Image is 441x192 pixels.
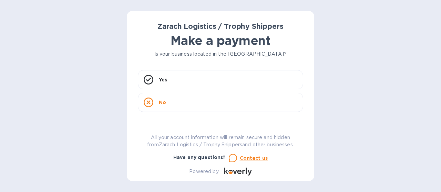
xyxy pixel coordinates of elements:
[173,155,226,160] b: Have any questions?
[159,76,167,83] p: Yes
[138,50,303,58] p: Is your business located in the [GEOGRAPHIC_DATA]?
[240,155,268,161] u: Contact us
[157,22,283,31] b: Zarach Logistics / Trophy Shippers
[189,168,218,175] p: Powered by
[138,134,303,148] p: All your account information will remain secure and hidden from Zarach Logistics / Trophy Shipper...
[159,99,166,106] p: No
[138,33,303,48] h1: Make a payment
